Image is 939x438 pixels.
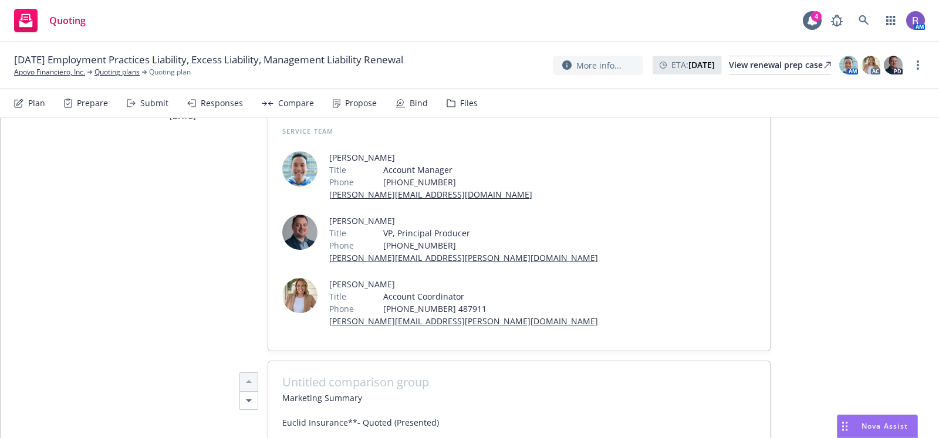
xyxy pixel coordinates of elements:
[862,56,880,74] img: photo
[77,99,108,108] div: Prepare
[729,56,831,74] a: View renewal prep case
[460,99,478,108] div: Files
[278,99,314,108] div: Compare
[811,11,822,22] div: 4
[671,59,715,71] span: ETA :
[329,252,598,263] a: [PERSON_NAME][EMAIL_ADDRESS][PERSON_NAME][DOMAIN_NAME]
[383,176,532,188] span: [PHONE_NUMBER]
[329,164,346,176] span: Title
[906,11,925,30] img: photo
[329,239,354,252] span: Phone
[329,290,346,303] span: Title
[862,421,908,431] span: Nova Assist
[879,9,903,32] a: Switch app
[688,59,715,70] strong: [DATE]
[329,227,346,239] span: Title
[282,278,317,313] img: employee photo
[329,176,354,188] span: Phone
[329,303,354,315] span: Phone
[28,99,45,108] div: Plan
[9,4,90,37] a: Quoting
[94,67,140,77] a: Quoting plans
[576,59,622,72] span: More info...
[383,239,598,252] span: [PHONE_NUMBER]
[49,16,86,25] span: Quoting
[410,99,428,108] div: Bind
[884,56,903,74] img: photo
[140,99,168,108] div: Submit
[14,67,85,77] a: Apoyo Financiero, Inc.
[282,151,317,186] img: employee photo
[329,151,532,164] span: [PERSON_NAME]
[383,164,532,176] span: Account Manager
[383,290,598,303] span: Account Coordinator
[282,127,333,135] span: Service Team
[383,303,598,315] span: [PHONE_NUMBER] 487911
[345,99,377,108] div: Propose
[911,58,925,72] a: more
[149,67,191,77] span: Quoting plan
[329,189,532,200] a: [PERSON_NAME][EMAIL_ADDRESS][DOMAIN_NAME]
[14,53,403,67] span: [DATE] Employment Practices Liability, Excess Liability, Management Liability Renewal
[825,9,849,32] a: Report a Bug
[553,56,643,75] button: More info...
[729,56,831,74] div: View renewal prep case
[837,415,852,437] div: Drag to move
[837,415,918,438] button: Nova Assist
[329,278,598,290] span: [PERSON_NAME]
[201,99,243,108] div: Responses
[329,215,598,227] span: [PERSON_NAME]
[839,56,858,74] img: photo
[852,9,876,32] a: Search
[383,227,598,239] span: VP, Principal Producer
[329,315,598,327] a: [PERSON_NAME][EMAIL_ADDRESS][PERSON_NAME][DOMAIN_NAME]
[282,215,317,250] img: employee photo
